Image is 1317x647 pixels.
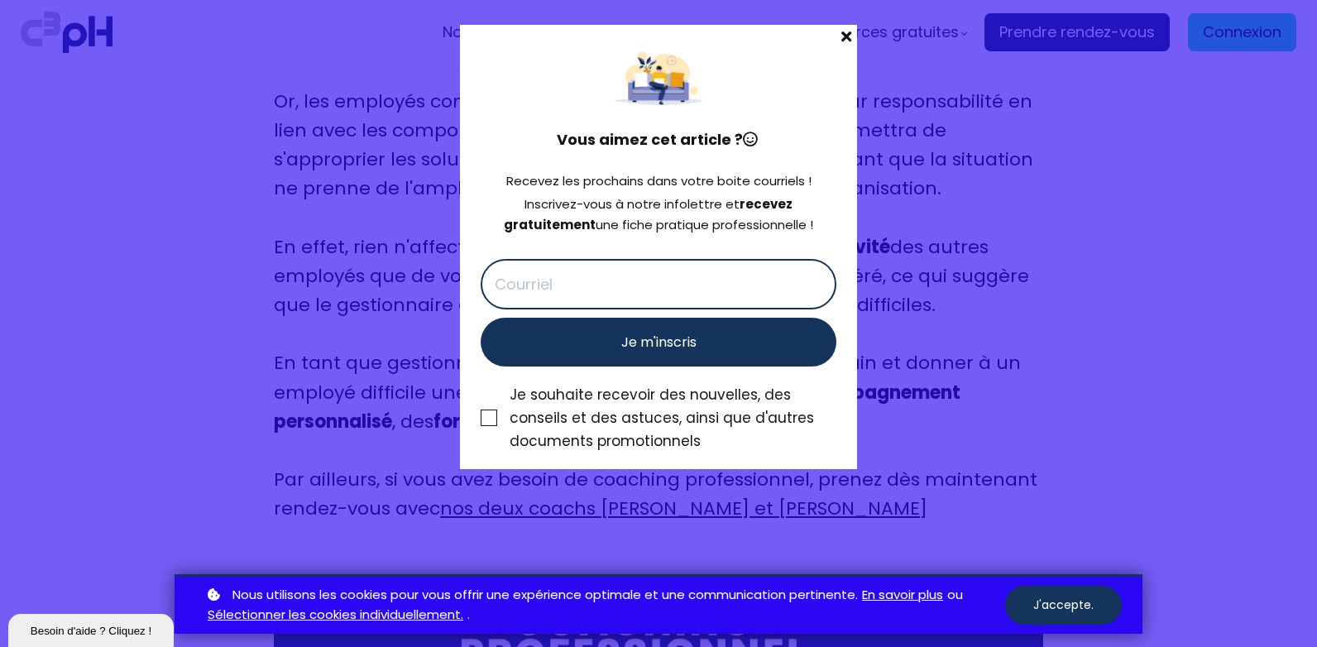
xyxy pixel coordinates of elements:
h4: Vous aimez cet article ? [481,128,836,151]
span: Nous utilisons les cookies pour vous offrir une expérience optimale et une communication pertinente. [232,585,858,606]
div: Inscrivez-vous à notre infolettre et une fiche pratique professionnelle ! [481,194,836,236]
strong: gratuitement [504,216,596,233]
input: Courriel [481,259,836,309]
span: Je m'inscris [621,332,697,352]
a: Sélectionner les cookies individuellement. [208,605,463,625]
button: J'accepte. [1005,586,1122,625]
button: Je m'inscris [481,318,836,367]
div: Je souhaite recevoir des nouvelles, des conseils et des astuces, ainsi que d'autres documents pro... [510,383,836,453]
strong: recevez [740,195,793,213]
iframe: chat widget [8,611,177,647]
a: En savoir plus [862,585,943,606]
p: ou . [204,585,1005,626]
div: Recevez les prochains dans votre boite courriels ! [481,171,836,192]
